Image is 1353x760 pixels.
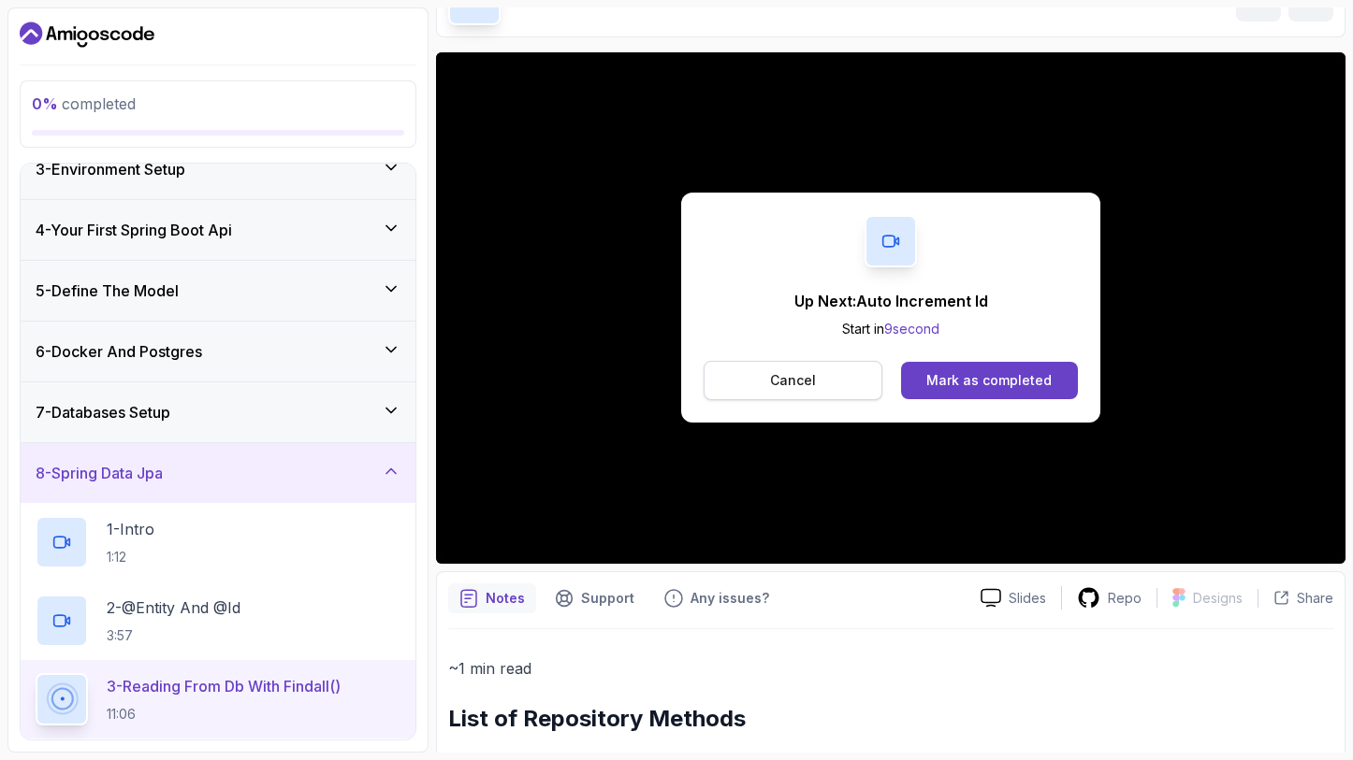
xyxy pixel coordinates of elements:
[653,583,780,613] button: Feedback button
[107,596,240,619] p: 2 - @Entity And @Id
[448,655,1333,681] p: ~1 min read
[901,362,1078,399] button: Mark as completed
[21,443,415,503] button: 8-Spring Data Jpa
[1009,589,1046,608] p: Slides
[794,320,988,338] p: Start in
[770,371,816,390] p: Cancel
[21,139,415,199] button: 3-Environment Setup
[966,588,1061,608] a: Slides
[36,595,400,647] button: 2-@Entity And @Id3:57
[20,20,154,50] a: Dashboard
[1108,589,1142,608] p: Repo
[107,548,154,566] p: 1:12
[1258,589,1333,608] button: Share
[107,705,341,724] p: 11:06
[36,673,400,725] button: 3-Reading From Db With Findall()11:06
[704,361,882,400] button: Cancel
[36,340,202,363] h3: 6 - Docker And Postgres
[1062,586,1157,609] a: Repo
[21,382,415,442] button: 7-Databases Setup
[36,516,400,568] button: 1-Intro1:12
[21,200,415,260] button: 4-Your First Spring Boot Api
[794,290,988,312] p: Up Next: Auto Increment Id
[884,321,939,337] span: 9 second
[36,219,232,241] h3: 4 - Your First Spring Boot Api
[926,371,1052,390] div: Mark as completed
[36,462,163,484] h3: 8 - Spring Data Jpa
[486,589,525,608] p: Notes
[36,158,185,180] h3: 3 - Environment Setup
[21,261,415,321] button: 5-Define The Model
[36,401,170,423] h3: 7 - Databases Setup
[107,518,154,540] p: 1 - Intro
[1297,589,1333,608] p: Share
[32,94,58,113] span: 0 %
[107,675,341,697] p: 3 - Reading From Db With Findall()
[691,589,769,608] p: Any issues?
[448,583,536,613] button: notes button
[448,704,1333,734] h2: List of Repository Methods
[32,94,136,113] span: completed
[544,583,646,613] button: Support button
[436,52,1346,564] iframe: 3 - Reading From DB with findAll()
[1193,589,1243,608] p: Designs
[21,322,415,381] button: 6-Docker And Postgres
[581,589,634,608] p: Support
[107,626,240,645] p: 3:57
[36,280,179,302] h3: 5 - Define The Model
